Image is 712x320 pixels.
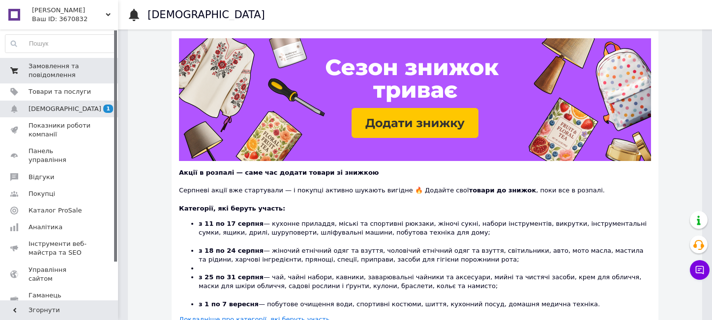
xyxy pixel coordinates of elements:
[690,260,710,280] button: Чат з покупцем
[199,273,651,300] li: — чай, чайні набори, кавники, заварювальні чайники та аксесуари, мийні та чистячі засоби, крем дл...
[29,206,82,215] span: Каталог ProSale
[29,240,91,257] span: Інструменти веб-майстра та SEO
[29,62,91,80] span: Замовлення та повідомлення
[29,266,91,283] span: Управління сайтом
[29,189,55,198] span: Покупці
[199,300,651,309] li: — побутове очищення води, спортивні костюми, шиття, кухонний посуд, домашня медична техніка.
[199,220,264,227] b: з 11 по 17 серпня
[32,15,118,24] div: Ваш ID: 3670832
[199,300,259,308] b: з 1 по 7 вересня
[179,169,379,176] b: Акції в розпалі — саме час додати товари зі знижкою
[199,246,651,264] li: — жіночий етнічний одяг та взуття, чоловічий етнічний одяг та взуття, світильники, авто, мото мас...
[179,177,651,195] div: Серпневі акції вже стартували — і покупці активно шукають вигідне 🔥 Додайте свої , поки все в роз...
[199,247,264,254] b: з 18 по 24 серпня
[179,205,285,212] b: Категорії, які беруть участь:
[29,147,91,164] span: Панель управління
[103,105,113,113] span: 1
[32,6,106,15] span: Єврошоп
[29,105,101,113] span: [DEMOGRAPHIC_DATA]
[469,187,536,194] b: товари до знижок
[29,87,91,96] span: Товари та послуги
[148,9,265,21] h1: [DEMOGRAPHIC_DATA]
[199,219,651,246] li: — кухонне приладдя, міські та спортивні рюкзаки, жіночі сукні, набори інструментів, викрутки, інс...
[29,291,91,309] span: Гаманець компанії
[29,223,62,232] span: Аналітика
[5,35,116,53] input: Пошук
[29,173,54,182] span: Відгуки
[199,273,264,281] b: з 25 по 31 серпня
[29,121,91,139] span: Показники роботи компанії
